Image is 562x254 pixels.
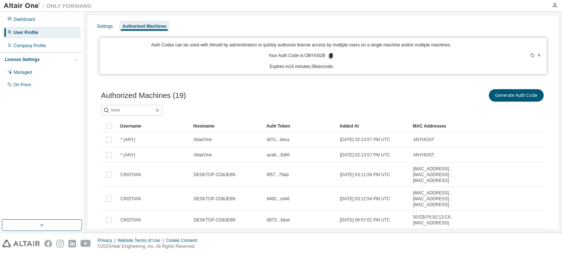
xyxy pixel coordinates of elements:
div: Auth Token [266,120,334,132]
span: 6873...3dae [267,217,290,223]
span: d07c...deca [267,137,289,143]
span: [DATE] 03:12:54 PM UTC [340,196,390,202]
span: 50:EB:F6:92:13:C8 , [MAC_ADDRESS] [413,214,464,226]
div: Settings [97,23,113,29]
div: Authorized Machines [122,23,166,29]
div: MAC Addresses [413,120,465,132]
img: altair_logo.svg [2,240,40,247]
img: facebook.svg [44,240,52,247]
span: DESKTOP-CD8JE8N [194,217,235,223]
span: CRISTIAN [120,196,141,202]
span: CRISTIAN [120,217,141,223]
div: Company Profile [14,43,46,49]
div: Added At [340,120,407,132]
span: ANYHOST [413,137,434,143]
span: Authorized Machines (19) [101,91,186,100]
button: Generate Auth Code [489,89,544,102]
div: License Settings [5,57,40,62]
span: * (ANY) [120,137,135,143]
div: Dashboard [14,16,35,22]
span: [MAC_ADDRESS] , [MAC_ADDRESS] , [MAC_ADDRESS] [413,190,464,208]
p: © 2025 Altair Engineering, Inc. All Rights Reserved. [98,243,202,250]
div: Hostname [193,120,261,132]
span: [DATE] 02:13:57 PM UTC [340,152,390,158]
img: linkedin.svg [68,240,76,247]
span: [DATE] 06:57:01 PM UTC [340,217,390,223]
p: Expires in 14 minutes, 59 seconds [104,64,498,70]
span: AltairOne [194,152,212,158]
span: * (ANY) [120,152,135,158]
span: [MAC_ADDRESS] , [MAC_ADDRESS] , [MAC_ADDRESS] [413,166,464,183]
div: Privacy [98,238,117,243]
span: 8f57...79ab [267,172,289,178]
div: Username [120,120,187,132]
span: [DATE] 03:11:58 PM UTC [340,172,390,178]
div: Managed [14,69,32,75]
span: ANYHOST [413,152,434,158]
p: Auth Codes can be used with Almutil by administrators to quickly authorize license access by mult... [104,42,498,48]
img: Altair One [4,2,95,10]
img: youtube.svg [80,240,91,247]
span: CRISTIAN [120,172,141,178]
span: AltairOne [194,137,212,143]
div: Cookie Consent [166,238,201,243]
span: DESKTOP-CD8JE8N [194,172,235,178]
span: 9492...cb46 [267,196,290,202]
div: User Profile [14,30,38,35]
div: On Prem [14,82,31,88]
span: DESKTOP-CD8JE8N [194,196,235,202]
span: aca6...3066 [267,152,290,158]
span: [DATE] 02:13:57 PM UTC [340,137,390,143]
p: Your Auth Code is: OBY43I2B [268,53,334,59]
img: instagram.svg [56,240,64,247]
div: Website Terms of Use [117,238,166,243]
